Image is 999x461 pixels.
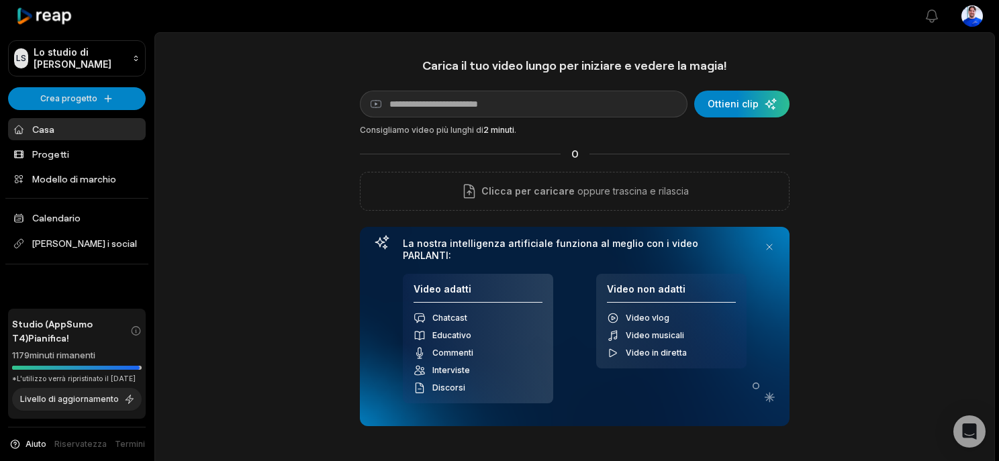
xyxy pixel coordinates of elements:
[577,185,689,197] font: oppure trascina e rilascia
[32,123,54,135] font: Casa
[607,283,685,295] font: Video non adatti
[694,91,790,117] button: Ottieni clip
[16,53,26,63] font: LS
[483,125,514,135] font: 2 minuti
[30,350,95,360] font: minuti rimanenti
[9,438,46,450] button: Aiuto
[8,168,146,190] a: Modello di marchio
[32,173,116,185] font: Modello di marchio
[115,439,145,449] font: Termini
[12,388,142,411] button: Livello di aggiornamento
[8,87,146,110] button: Crea progetto
[626,348,687,358] font: Video in diretta
[8,143,146,165] a: Progetti
[12,374,136,382] font: *L'utilizzo verrà ripristinato il [DATE]
[432,382,465,393] font: Discorsi
[432,313,467,323] font: Chatcast
[414,283,471,295] font: Video adatti
[403,238,698,261] font: La nostra intelligenza artificiale funziona al meglio con i video PARLANTI:
[54,439,107,449] font: Riservatezza
[626,330,684,340] font: Video musicali
[12,318,93,344] font: Studio (AppSumo T4)
[40,93,97,103] font: Crea progetto
[481,185,575,197] font: Clicca per caricare
[32,212,81,223] font: Calendario
[32,238,137,249] font: [PERSON_NAME] i social
[360,125,483,135] font: Consigliamo video più lunghi di
[20,394,119,404] font: Livello di aggiornamento
[12,350,30,360] font: 1179
[34,46,111,70] font: Lo studio di [PERSON_NAME]
[115,438,145,450] a: Termini
[54,438,107,450] a: Riservatezza
[432,348,473,358] font: Commenti
[571,148,579,160] font: O
[28,332,69,344] font: Pianifica!
[432,365,470,375] font: Interviste
[953,415,986,448] div: Open Intercom Messenger
[514,125,516,135] font: .
[8,118,146,140] a: Casa
[432,330,471,340] font: Educativo
[32,148,69,160] font: Progetti
[8,207,146,229] a: Calendario
[26,439,46,449] font: Aiuto
[422,58,727,72] font: Carica il tuo video lungo per iniziare e vedere la magia!
[626,313,669,323] font: Video vlog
